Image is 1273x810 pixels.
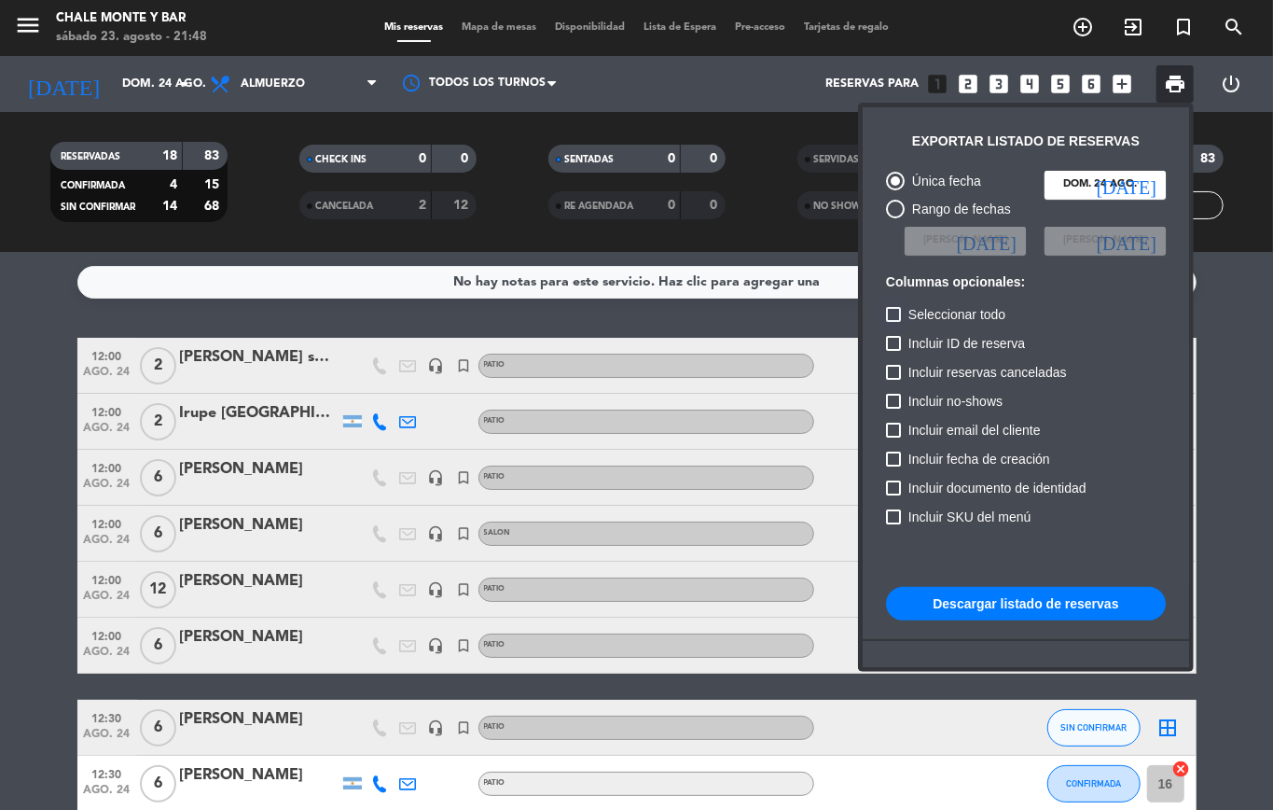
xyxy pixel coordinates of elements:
[912,131,1140,152] div: Exportar listado de reservas
[908,477,1086,499] span: Incluir documento de identidad
[1164,73,1186,95] span: print
[905,171,981,192] div: Única fecha
[908,390,1003,412] span: Incluir no-shows
[1063,232,1147,249] span: [PERSON_NAME]
[908,506,1031,528] span: Incluir SKU del menú
[908,361,1067,384] span: Incluir reservas canceladas
[956,231,1016,250] i: [DATE]
[908,419,1041,441] span: Incluir email del cliente
[908,332,1025,355] span: Incluir ID de reserva
[886,274,1166,290] h6: Columnas opcionales:
[886,587,1166,621] button: Descargar listado de reservas
[923,232,1007,249] span: [PERSON_NAME]
[905,199,1011,220] div: Rango de fechas
[1096,231,1155,250] i: [DATE]
[1096,175,1155,194] i: [DATE]
[908,303,1005,326] span: Seleccionar todo
[908,448,1050,470] span: Incluir fecha de creación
